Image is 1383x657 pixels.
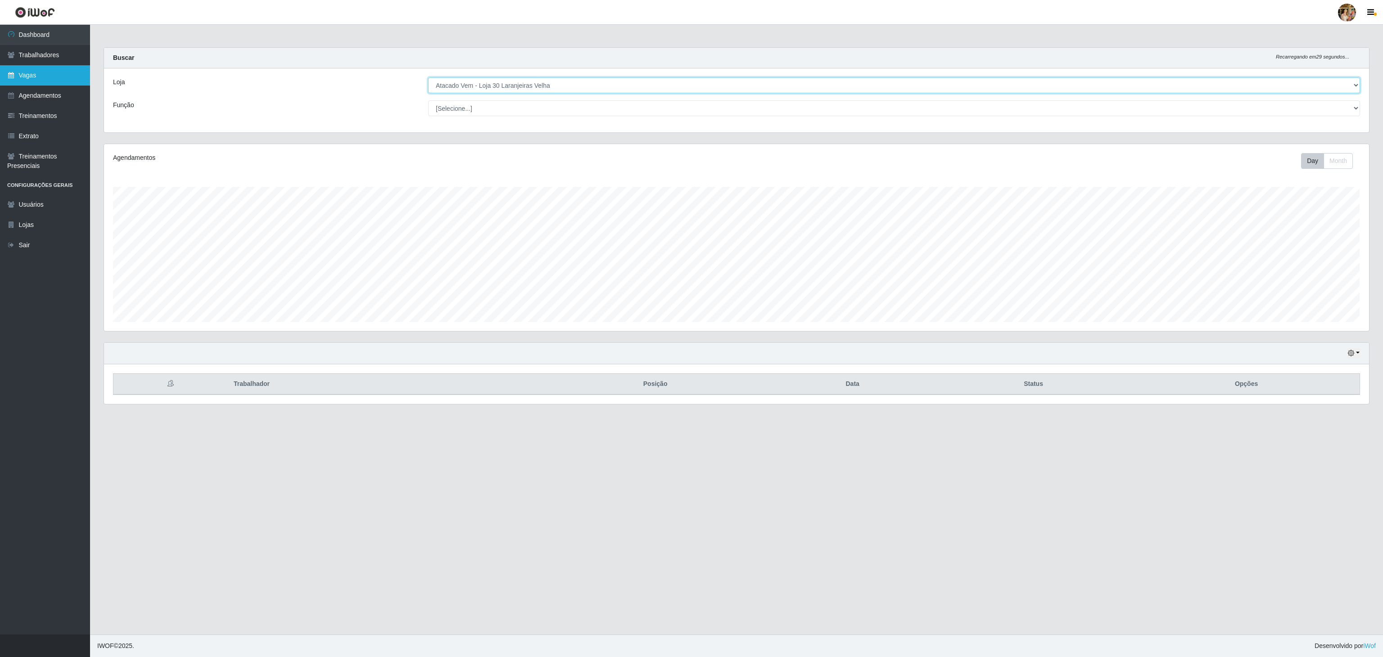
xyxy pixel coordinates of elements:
span: Desenvolvido por [1315,641,1376,651]
button: Month [1324,153,1353,169]
th: Opções [1133,374,1360,395]
th: Trabalhador [228,374,539,395]
i: Recarregando em 29 segundos... [1276,54,1349,59]
span: IWOF [97,642,114,649]
label: Função [113,100,134,110]
img: CoreUI Logo [15,7,55,18]
div: First group [1301,153,1353,169]
span: © 2025 . [97,641,134,651]
th: Data [771,374,934,395]
div: Toolbar with button groups [1301,153,1360,169]
th: Status [934,374,1133,395]
label: Loja [113,77,125,87]
div: Agendamentos [113,153,625,163]
strong: Buscar [113,54,134,61]
a: iWof [1363,642,1376,649]
th: Posição [539,374,772,395]
button: Day [1301,153,1324,169]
